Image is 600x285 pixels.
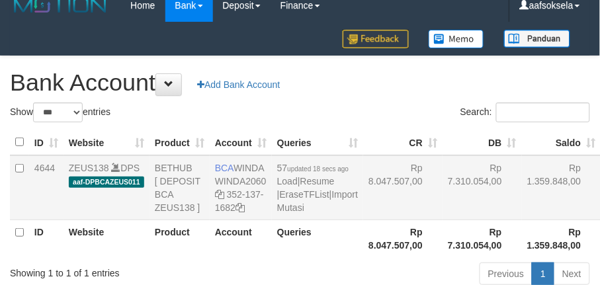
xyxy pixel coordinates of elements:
[363,130,443,155] th: CR: activate to sort column ascending
[363,155,443,220] td: Rp 8.047.507,00
[272,220,363,257] th: Queries
[343,30,409,48] img: Feedback.jpg
[64,220,150,257] th: Website
[480,263,533,285] a: Previous
[69,177,144,188] span: aaf-DPBCAZEUS011
[29,130,64,155] th: ID: activate to sort column ascending
[554,263,590,285] a: Next
[69,163,109,173] a: ZEUS138
[429,30,484,48] img: Button%20Memo.svg
[189,73,288,96] a: Add Bank Account
[287,165,349,173] span: updated 18 secs ago
[150,220,210,257] th: Product
[33,102,83,122] select: Showentries
[64,155,150,220] td: DPS
[29,220,64,257] th: ID
[150,130,210,155] th: Product: activate to sort column ascending
[215,189,224,200] a: Copy WINDA2060 to clipboard
[236,202,245,213] a: Copy 3521371682 to clipboard
[363,220,443,257] th: Rp 8.047.507,00
[443,155,522,220] td: Rp 7.310.054,00
[215,163,234,173] span: BCA
[277,163,358,213] span: | | |
[10,261,240,280] div: Showing 1 to 1 of 1 entries
[210,130,272,155] th: Account: activate to sort column ascending
[272,130,363,155] th: Queries: activate to sort column ascending
[277,163,349,173] span: 57
[443,220,522,257] th: Rp 7.310.054,00
[210,220,272,257] th: Account
[29,155,64,220] td: 4644
[210,155,272,220] td: WINDA 352-137-1682
[215,176,267,186] a: WINDA2060
[496,102,590,122] input: Search:
[460,102,590,122] label: Search:
[10,69,590,96] h1: Bank Account
[300,176,335,186] a: Resume
[150,155,210,220] td: BETHUB [ DEPOSIT BCA ZEUS138 ]
[504,30,570,48] img: panduan.png
[10,102,110,122] label: Show entries
[277,189,358,213] a: Import Mutasi
[64,130,150,155] th: Website: activate to sort column ascending
[277,176,298,186] a: Load
[532,263,554,285] a: 1
[280,189,329,200] a: EraseTFList
[443,130,522,155] th: DB: activate to sort column ascending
